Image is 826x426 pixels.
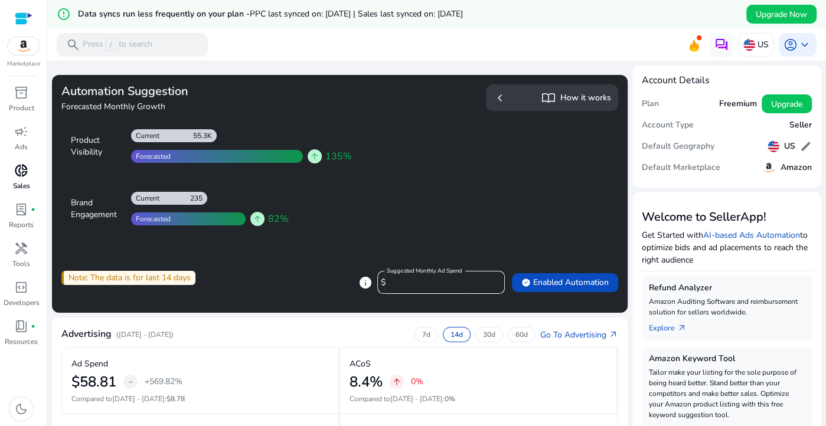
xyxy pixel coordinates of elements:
span: code_blocks [14,280,28,294]
p: 14d [450,330,463,339]
div: Brand Engagement [71,197,124,221]
h5: Freemium [719,99,757,109]
p: US [758,34,769,55]
mat-icon: error_outline [57,7,71,21]
span: arrow_outward [609,330,618,339]
mat-label: Suggested Monthly Ad Spend [387,267,462,275]
p: 0% [411,378,423,386]
span: fiber_manual_record [31,324,35,329]
p: +569.82% [145,378,182,386]
span: edit [800,140,812,152]
button: Upgrade Now [746,5,817,24]
span: - [129,375,133,389]
span: dark_mode [14,402,28,416]
span: arrow_upward [310,152,319,161]
span: fiber_manual_record [31,207,35,212]
div: Product Visibility [71,135,124,158]
p: Developers [4,297,40,308]
p: Amazon Auditing Software and reimbursement solution for sellers worldwide. [649,296,805,317]
p: Sales [13,181,30,191]
h5: How it works [560,93,611,103]
p: Press to search [83,38,152,51]
span: Upgrade Now [756,8,807,21]
span: handyman [14,241,28,255]
span: arrow_outward [677,323,687,333]
h2: $58.81 [71,373,116,391]
div: 55.3K [193,131,217,140]
div: Note: The data is for last 14 days [61,271,195,285]
span: arrow_upward [392,377,401,386]
a: Explorearrow_outward [649,317,696,334]
p: Reports [9,219,34,230]
span: Enabled Automation [521,276,609,289]
p: Product [9,103,34,113]
span: arrow_upward [253,214,262,224]
h3: Automation Suggestion [61,84,335,99]
h5: Default Geography [642,142,714,152]
h5: Refund Analyzer [649,283,805,293]
span: PPC last synced on: [DATE] | Sales last synced on: [DATE] [250,8,463,19]
img: us.svg [768,140,779,152]
span: donut_small [14,163,28,178]
img: us.svg [743,39,755,51]
span: 135% [325,149,352,163]
span: $ [381,277,386,288]
span: inventory_2 [14,86,28,100]
span: lab_profile [14,202,28,217]
span: / [106,38,116,51]
p: Ads [15,142,28,152]
h5: Account Type [642,120,694,130]
span: account_circle [783,38,798,52]
img: amazon.svg [762,160,776,175]
h5: US [784,142,795,152]
p: 7d [422,330,430,339]
div: Current [131,194,159,203]
h5: Amazon Keyword Tool [649,354,805,364]
p: Marketplace [7,60,40,68]
span: keyboard_arrow_down [798,38,812,52]
p: Get Started with to optimize bids and ad placements to reach the right audience [642,229,812,266]
h2: 8.4% [350,373,383,391]
h5: Plan [642,99,659,109]
h5: Seller [789,120,812,130]
div: Forecasted [131,152,171,161]
p: Ad Spend [71,358,108,370]
p: Tools [12,258,30,269]
h5: Amazon [781,163,812,173]
p: Resources [5,336,38,347]
p: 30d [483,330,495,339]
span: $8.78 [166,394,185,404]
span: book_4 [14,319,28,333]
span: campaign [14,124,28,139]
p: Compared to : [71,394,329,404]
a: Go To Advertisingarrow_outward [540,329,618,341]
span: [DATE] - [DATE] [390,394,443,404]
span: 82% [268,212,289,226]
span: info [358,276,373,290]
span: 0% [445,394,455,404]
span: Upgrade [771,98,802,110]
p: ([DATE] - [DATE]) [116,329,174,340]
p: Tailor make your listing for the sole purpose of being heard better. Stand better than your compe... [649,367,805,420]
span: import_contacts [541,91,556,105]
span: search [66,38,80,52]
h3: Welcome to SellerApp! [642,210,812,224]
a: AI-based Ads Automation [703,230,800,241]
p: 60d [515,330,528,339]
img: amazon.svg [8,37,40,55]
h4: Account Details [642,75,812,86]
span: verified [521,278,531,287]
h5: Data syncs run less frequently on your plan - [78,9,463,19]
p: ACoS [350,358,371,370]
div: Current [131,131,159,140]
div: 235 [190,194,207,203]
h4: Forecasted Monthly Growth [61,101,335,113]
span: chevron_left [493,91,507,105]
h4: Advertising [61,329,112,340]
span: [DATE] - [DATE] [112,394,165,404]
button: Upgrade [762,94,812,113]
div: Forecasted [131,214,171,224]
button: verifiedEnabled Automation [512,273,618,292]
h5: Default Marketplace [642,163,720,173]
p: Compared to : [350,394,608,404]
